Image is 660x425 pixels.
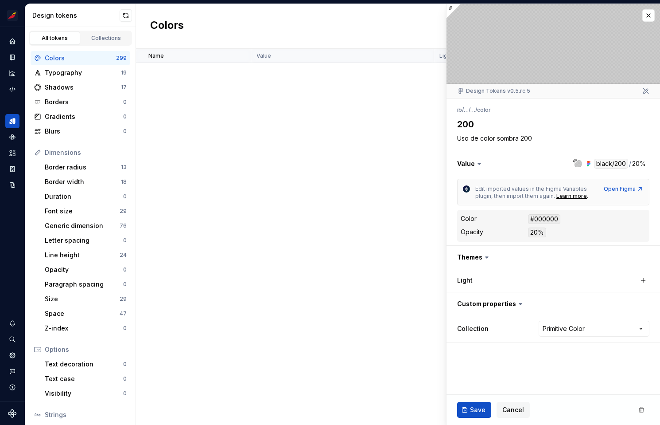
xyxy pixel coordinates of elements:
[116,55,127,62] div: 299
[475,106,477,113] li: /
[464,106,469,113] li: …
[123,390,127,397] div: 0
[121,178,127,185] div: 18
[45,410,127,419] div: Strings
[41,175,130,189] a: Border width18
[123,237,127,244] div: 0
[45,148,127,157] div: Dimensions
[45,177,121,186] div: Border width
[5,364,19,378] div: Contact support
[5,114,19,128] div: Design tokens
[31,95,130,109] a: Borders0
[45,207,120,216] div: Font size
[461,228,483,236] div: Opacity
[457,324,489,333] label: Collection
[41,321,130,335] a: Z-index0
[45,389,123,398] div: Visibility
[41,372,130,386] a: Text case0
[45,309,120,318] div: Space
[31,51,130,65] a: Colors299
[123,361,127,368] div: 0
[31,80,130,94] a: Shadows17
[462,106,464,113] li: /
[5,162,19,176] a: Storybook stories
[121,84,127,91] div: 17
[123,193,127,200] div: 0
[556,193,587,200] a: Learn more
[457,87,530,94] div: Design Tokens v0.5.rc.5
[120,208,127,215] div: 29
[121,164,127,171] div: 13
[45,192,123,201] div: Duration
[5,130,19,144] div: Components
[45,374,123,383] div: Text case
[45,265,123,274] div: Opacity
[150,18,184,34] h2: Colors
[45,345,127,354] div: Options
[5,178,19,192] a: Data sources
[528,228,546,237] div: 20%
[41,386,130,401] a: Visibility0
[455,132,648,145] textarea: Uso de color sombra 200
[123,266,127,273] div: 0
[123,113,127,120] div: 0
[84,35,128,42] div: Collections
[5,332,19,346] button: Search ⌘K
[587,193,588,199] span: .
[33,35,77,42] div: All tokens
[120,295,127,303] div: 29
[5,50,19,64] a: Documentation
[45,280,123,289] div: Paragraph spacing
[32,11,120,20] div: Design tokens
[470,405,485,414] span: Save
[45,251,120,260] div: Line height
[497,402,530,418] button: Cancel
[120,310,127,317] div: 47
[5,348,19,362] a: Settings
[45,295,120,303] div: Size
[5,146,19,160] a: Assets
[502,405,524,414] span: Cancel
[41,357,130,371] a: Text decoration0
[121,69,127,76] div: 19
[7,10,18,21] img: 55604660-494d-44a9-beb2-692398e9940a.png
[5,66,19,80] a: Analytics
[457,276,473,285] label: Light
[528,214,560,224] div: #000000
[41,248,130,262] a: Line height24
[45,221,120,230] div: Generic dimension
[41,292,130,306] a: Size29
[45,98,123,106] div: Borders
[45,163,121,172] div: Border radius
[470,106,475,113] li: …
[45,127,123,136] div: Blurs
[41,277,130,291] a: Paragraph spacing0
[5,34,19,48] a: Home
[120,252,127,259] div: 24
[148,52,164,59] p: Name
[41,263,130,277] a: Opacity0
[31,66,130,80] a: Typography19
[41,233,130,248] a: Letter spacing0
[123,325,127,332] div: 0
[123,375,127,382] div: 0
[8,409,17,418] svg: Supernova Logo
[5,316,19,331] button: Notifications
[256,52,271,59] p: Value
[123,128,127,135] div: 0
[5,82,19,96] a: Code automation
[45,236,123,245] div: Letter spacing
[604,185,644,193] a: Open Figma
[120,222,127,229] div: 76
[439,52,452,59] p: Light
[41,204,130,218] a: Font size29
